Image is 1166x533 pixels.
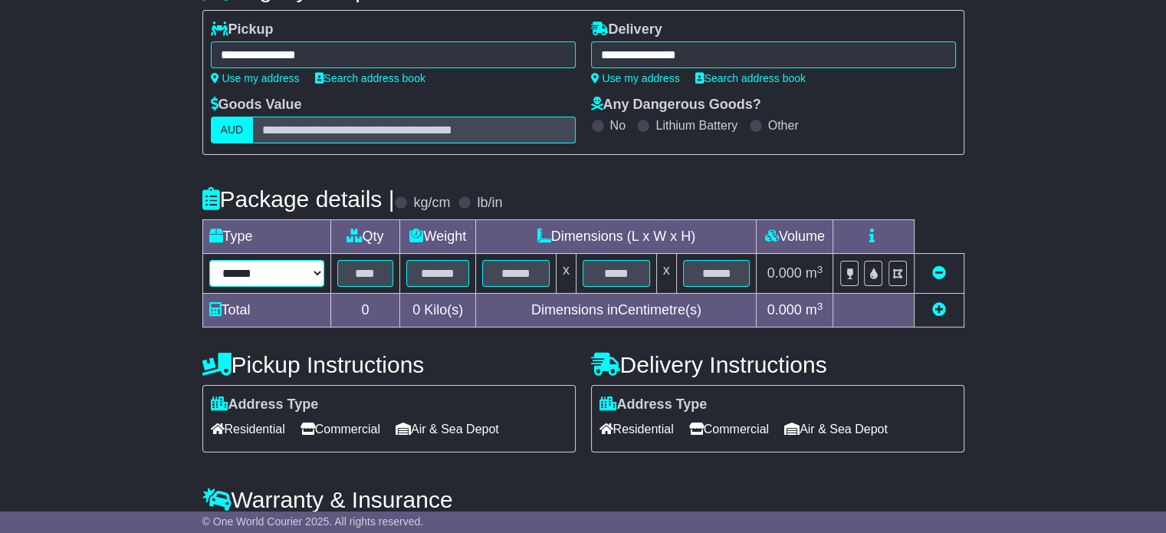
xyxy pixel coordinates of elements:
[211,72,300,84] a: Use my address
[591,97,761,114] label: Any Dangerous Goods?
[689,417,769,441] span: Commercial
[817,301,823,312] sup: 3
[932,265,946,281] a: Remove this item
[784,417,888,441] span: Air & Sea Depot
[202,294,330,327] td: Total
[767,302,802,317] span: 0.000
[932,302,946,317] a: Add new item
[556,254,576,294] td: x
[202,352,576,377] h4: Pickup Instructions
[330,220,400,254] td: Qty
[476,220,757,254] td: Dimensions (L x W x H)
[591,21,662,38] label: Delivery
[655,118,737,133] label: Lithium Battery
[400,220,476,254] td: Weight
[211,117,254,143] label: AUD
[412,302,420,317] span: 0
[330,294,400,327] td: 0
[413,195,450,212] label: kg/cm
[477,195,502,212] label: lb/in
[591,352,964,377] h4: Delivery Instructions
[757,220,833,254] td: Volume
[211,417,285,441] span: Residential
[202,186,395,212] h4: Package details |
[768,118,799,133] label: Other
[396,417,499,441] span: Air & Sea Depot
[767,265,802,281] span: 0.000
[211,97,302,114] label: Goods Value
[695,72,806,84] a: Search address book
[400,294,476,327] td: Kilo(s)
[806,265,823,281] span: m
[301,417,380,441] span: Commercial
[599,417,674,441] span: Residential
[476,294,757,327] td: Dimensions in Centimetre(s)
[202,487,964,512] h4: Warranty & Insurance
[599,396,708,413] label: Address Type
[315,72,425,84] a: Search address book
[211,21,274,38] label: Pickup
[202,515,424,528] span: © One World Courier 2025. All rights reserved.
[211,396,319,413] label: Address Type
[806,302,823,317] span: m
[610,118,626,133] label: No
[656,254,676,294] td: x
[817,264,823,275] sup: 3
[202,220,330,254] td: Type
[591,72,680,84] a: Use my address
